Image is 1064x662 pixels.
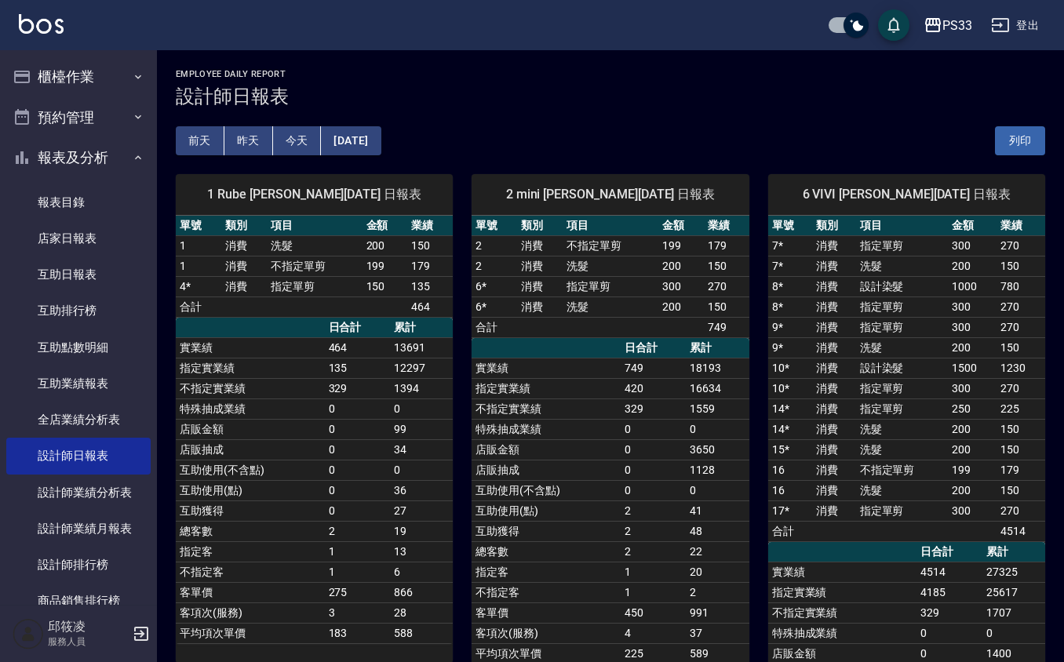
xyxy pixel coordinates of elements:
[686,582,749,602] td: 2
[472,602,621,623] td: 客單價
[407,296,453,317] td: 464
[686,500,749,521] td: 41
[19,14,64,34] img: Logo
[658,216,704,236] th: 金額
[997,460,1045,480] td: 179
[768,582,917,602] td: 指定實業績
[563,296,658,317] td: 洗髮
[176,500,325,521] td: 互助獲得
[812,398,856,419] td: 消費
[772,484,785,497] a: 16
[176,582,325,602] td: 客單價
[772,464,785,476] a: 16
[997,337,1045,358] td: 150
[6,402,151,438] a: 全店業績分析表
[390,582,453,602] td: 866
[787,187,1026,202] span: 6 VIVI [PERSON_NAME][DATE] 日報表
[997,378,1045,398] td: 270
[176,85,1045,107] h3: 設計師日報表
[916,582,982,602] td: 4185
[995,126,1045,155] button: 列印
[6,366,151,402] a: 互助業績報表
[176,541,325,562] td: 指定客
[948,296,997,317] td: 300
[997,398,1045,419] td: 225
[6,583,151,619] a: 商品銷售排行榜
[363,216,408,236] th: 金額
[997,480,1045,500] td: 150
[176,216,221,236] th: 單號
[472,216,517,236] th: 單號
[390,500,453,521] td: 27
[224,126,273,155] button: 昨天
[176,318,453,644] table: a dense table
[621,480,687,500] td: 0
[997,276,1045,296] td: 780
[686,419,749,439] td: 0
[325,378,391,398] td: 329
[948,256,997,276] td: 200
[472,216,749,338] table: a dense table
[997,419,1045,439] td: 150
[686,338,749,358] th: 累計
[176,378,325,398] td: 不指定實業績
[997,216,1045,236] th: 業績
[948,378,997,398] td: 300
[658,276,704,296] td: 300
[6,184,151,220] a: 報表目錄
[856,216,949,236] th: 項目
[621,419,687,439] td: 0
[621,602,687,623] td: 450
[686,623,749,643] td: 37
[658,235,704,256] td: 199
[363,276,408,296] td: 150
[6,137,151,178] button: 報表及分析
[176,126,224,155] button: 前天
[390,602,453,623] td: 28
[812,358,856,378] td: 消費
[985,11,1045,40] button: 登出
[948,358,997,378] td: 1500
[812,256,856,276] td: 消費
[997,235,1045,256] td: 270
[856,419,949,439] td: 洗髮
[390,419,453,439] td: 99
[325,318,391,338] th: 日合計
[997,296,1045,317] td: 270
[176,296,221,317] td: 合計
[856,296,949,317] td: 指定單剪
[768,216,812,236] th: 單號
[621,460,687,480] td: 0
[856,358,949,378] td: 設計染髮
[563,216,658,236] th: 項目
[472,521,621,541] td: 互助獲得
[686,562,749,582] td: 20
[812,317,856,337] td: 消費
[812,439,856,460] td: 消費
[686,521,749,541] td: 48
[704,256,749,276] td: 150
[325,521,391,541] td: 2
[472,480,621,500] td: 互助使用(不含點)
[13,618,44,649] img: Person
[176,460,325,480] td: 互助使用(不含點)
[321,126,381,155] button: [DATE]
[982,542,1045,562] th: 累計
[948,460,997,480] td: 199
[812,500,856,521] td: 消費
[325,358,391,378] td: 135
[812,460,856,480] td: 消費
[476,260,482,272] a: 2
[812,378,856,398] td: 消費
[221,235,267,256] td: 消費
[472,378,621,398] td: 指定實業績
[621,378,687,398] td: 420
[176,337,325,358] td: 實業績
[476,239,482,252] a: 2
[948,216,997,236] th: 金額
[686,378,749,398] td: 16634
[856,256,949,276] td: 洗髮
[6,293,151,329] a: 互助排行榜
[176,216,453,318] table: a dense table
[325,439,391,460] td: 0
